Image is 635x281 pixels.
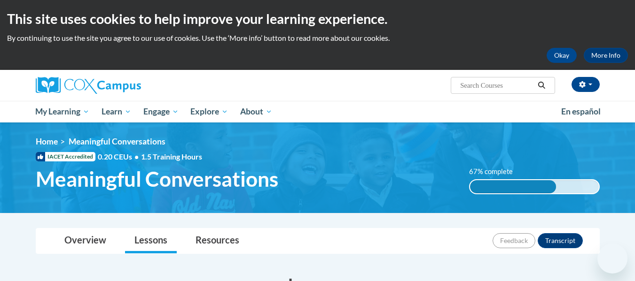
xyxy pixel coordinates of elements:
a: Resources [186,228,249,253]
button: Account Settings [572,77,600,92]
a: My Learning [30,101,96,122]
span: • [134,152,139,161]
a: Cox Campus [36,77,214,94]
button: Transcript [538,233,583,248]
button: Search [534,80,549,91]
span: 0.20 CEUs [98,152,141,162]
div: Main menu [22,101,614,122]
a: Engage [137,101,185,122]
a: Learn [95,101,137,122]
a: Overview [55,228,116,253]
span: Engage [143,106,179,117]
span: 1.5 Training Hours [141,152,202,161]
a: Home [36,137,58,146]
button: Okay [547,48,577,63]
span: Explore [190,106,228,117]
span: IACET Accredited [36,152,95,161]
iframe: Button to launch messaging window [597,243,627,273]
p: By continuing to use the site you agree to our use of cookies. Use the ‘More info’ button to read... [7,33,628,43]
a: Lessons [125,228,177,253]
span: Meaningful Conversations [36,167,278,191]
a: About [234,101,278,122]
a: More Info [584,48,628,63]
span: En español [561,106,601,116]
span: About [240,106,272,117]
span: Meaningful Conversations [69,137,165,146]
div: 67% complete [470,180,556,193]
button: Feedback [493,233,535,248]
a: Explore [184,101,234,122]
label: 67% complete [469,167,523,177]
img: Cox Campus [36,77,141,94]
input: Search Courses [459,80,534,91]
span: Learn [102,106,131,117]
h2: This site uses cookies to help improve your learning experience. [7,9,628,28]
span: My Learning [35,106,89,117]
a: En español [555,102,607,122]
